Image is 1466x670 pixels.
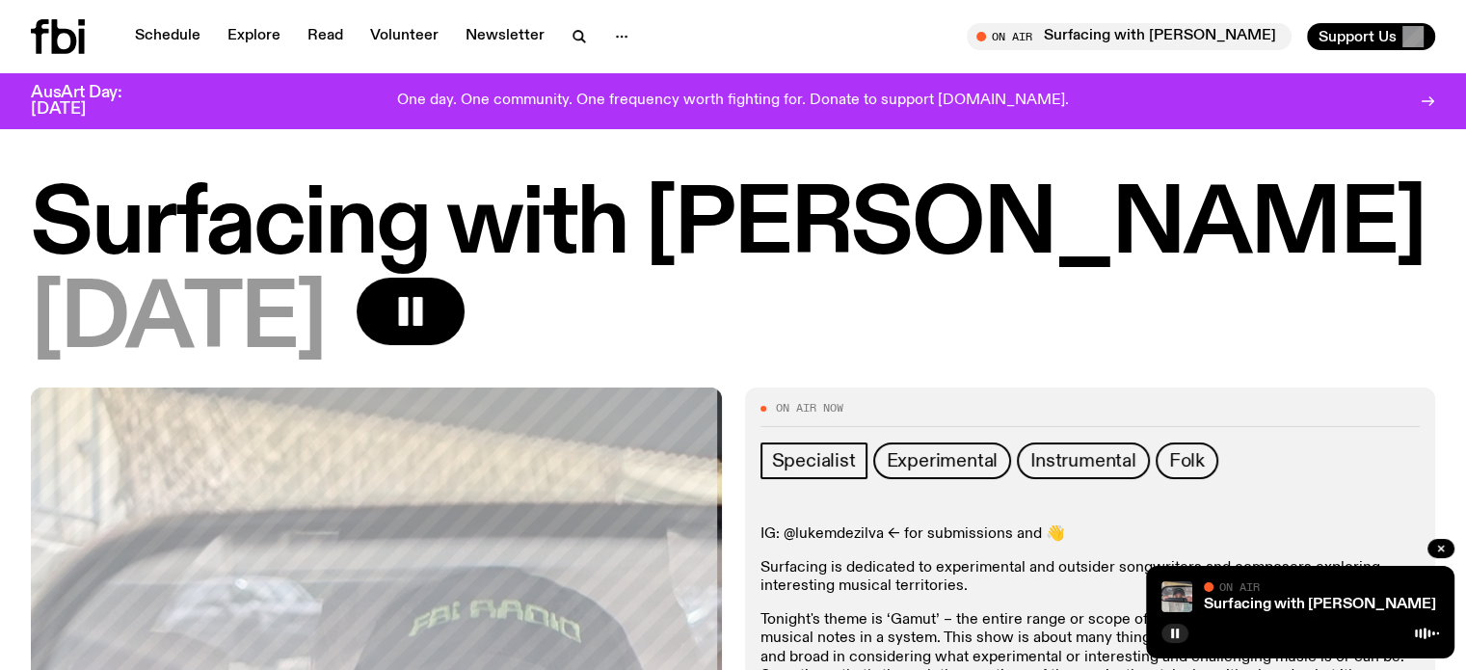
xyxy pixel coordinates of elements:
a: Folk [1156,442,1218,479]
a: Explore [216,23,292,50]
p: One day. One community. One frequency worth fighting for. Donate to support [DOMAIN_NAME]. [397,93,1069,110]
a: Read [296,23,355,50]
a: Experimental [873,442,1012,479]
a: Surfacing with [PERSON_NAME] [1204,597,1436,612]
p: Surfacing is dedicated to experimental and outsider songwriters and composers exploring interesti... [760,559,1421,596]
a: Schedule [123,23,212,50]
span: Folk [1169,450,1205,471]
span: Specialist [772,450,856,471]
span: Experimental [887,450,999,471]
a: Newsletter [454,23,556,50]
a: Volunteer [359,23,450,50]
span: Instrumental [1030,450,1136,471]
a: Instrumental [1017,442,1150,479]
span: On Air Now [776,403,843,414]
h3: AusArt Day: [DATE] [31,85,154,118]
button: Support Us [1307,23,1435,50]
span: Support Us [1319,28,1397,45]
span: On Air [1219,580,1260,593]
a: Specialist [760,442,867,479]
h1: Surfacing with [PERSON_NAME] [31,183,1435,270]
p: IG: @lukemdezilva <- for submissions and 👋 [760,525,1421,544]
button: On AirSurfacing with [PERSON_NAME] [967,23,1292,50]
span: [DATE] [31,278,326,364]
